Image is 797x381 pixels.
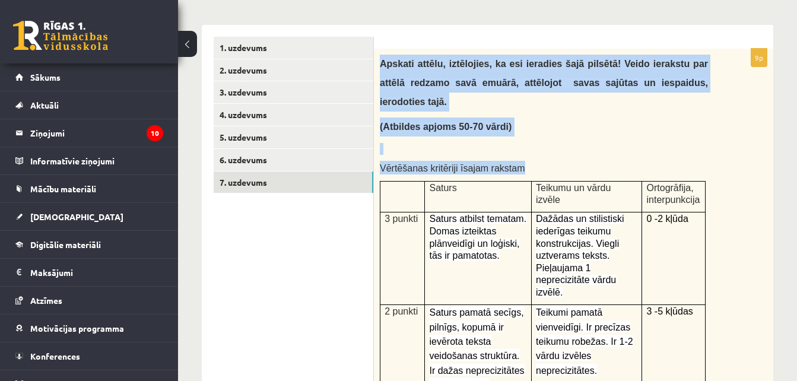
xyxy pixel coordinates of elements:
[30,351,80,361] span: Konferences
[13,21,108,50] a: Rīgas 1. Tālmācības vidusskola
[30,295,62,306] span: Atzīmes
[214,172,373,193] a: 7. uzdevums
[380,122,512,132] span: (Atbildes apjoms 50-70 vārdi)
[214,149,373,171] a: 6. uzdevums
[380,163,525,173] span: Vērtēšanas kritēriji īsajam rakstam
[15,287,163,314] a: Atzīmes
[30,239,101,250] span: Digitālie materiāli
[30,72,61,82] span: Sākums
[30,259,163,286] legend: Maksājumi
[30,323,124,334] span: Motivācijas programma
[15,315,163,342] a: Motivācijas programma
[30,211,123,222] span: [DEMOGRAPHIC_DATA]
[429,214,526,261] span: Saturs atbilst tematam. Domas izteiktas plānveidīgi un loģiski, tās ir pamatotas.
[385,214,418,224] span: 3 punkti
[429,183,456,193] span: Saturs
[385,306,418,316] span: 2 punkti
[30,100,59,110] span: Aktuāli
[15,119,163,147] a: Ziņojumi10
[15,175,163,202] a: Mācību materiāli
[214,104,373,126] a: 4. uzdevums
[536,183,611,205] span: Teikumu un vārdu izvēle
[15,259,163,286] a: Maksājumi
[15,231,163,258] a: Digitālie materiāli
[214,59,373,81] a: 2. uzdevums
[15,342,163,370] a: Konferences
[214,81,373,103] a: 3. uzdevums
[536,307,633,376] span: Teikumi pamatā vienveidīgi. Ir precīzas teikumu robežas. Ir 1-2 vārdu izvēles neprecizitātes.
[30,147,163,174] legend: Informatīvie ziņojumi
[12,12,374,24] body: Editor, wiswyg-editor-user-answer-47024919664000
[214,126,373,148] a: 5. uzdevums
[751,48,767,67] p: 9p
[30,119,163,147] legend: Ziņojumi
[15,203,163,230] a: [DEMOGRAPHIC_DATA]
[647,183,700,205] span: Ortogrāfija, interpunkcija
[15,147,163,174] a: Informatīvie ziņojumi
[647,214,688,224] span: 0 -2 kļūda
[214,37,373,59] a: 1. uzdevums
[380,59,708,107] span: Apskati attēlu, iztēlojies, ka esi ieradies šajā pilsētā! Veido ierakstu par attēlā redzamo savā ...
[15,91,163,119] a: Aktuāli
[147,125,163,141] i: 10
[15,63,163,91] a: Sākums
[536,214,624,297] span: Dažādas un stilistiski iederīgas teikumu konstrukcijas. Viegli uztverams teksts. Pieļaujama 1 nep...
[647,306,693,316] span: 3 -5 kļūdas
[30,183,96,194] span: Mācību materiāli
